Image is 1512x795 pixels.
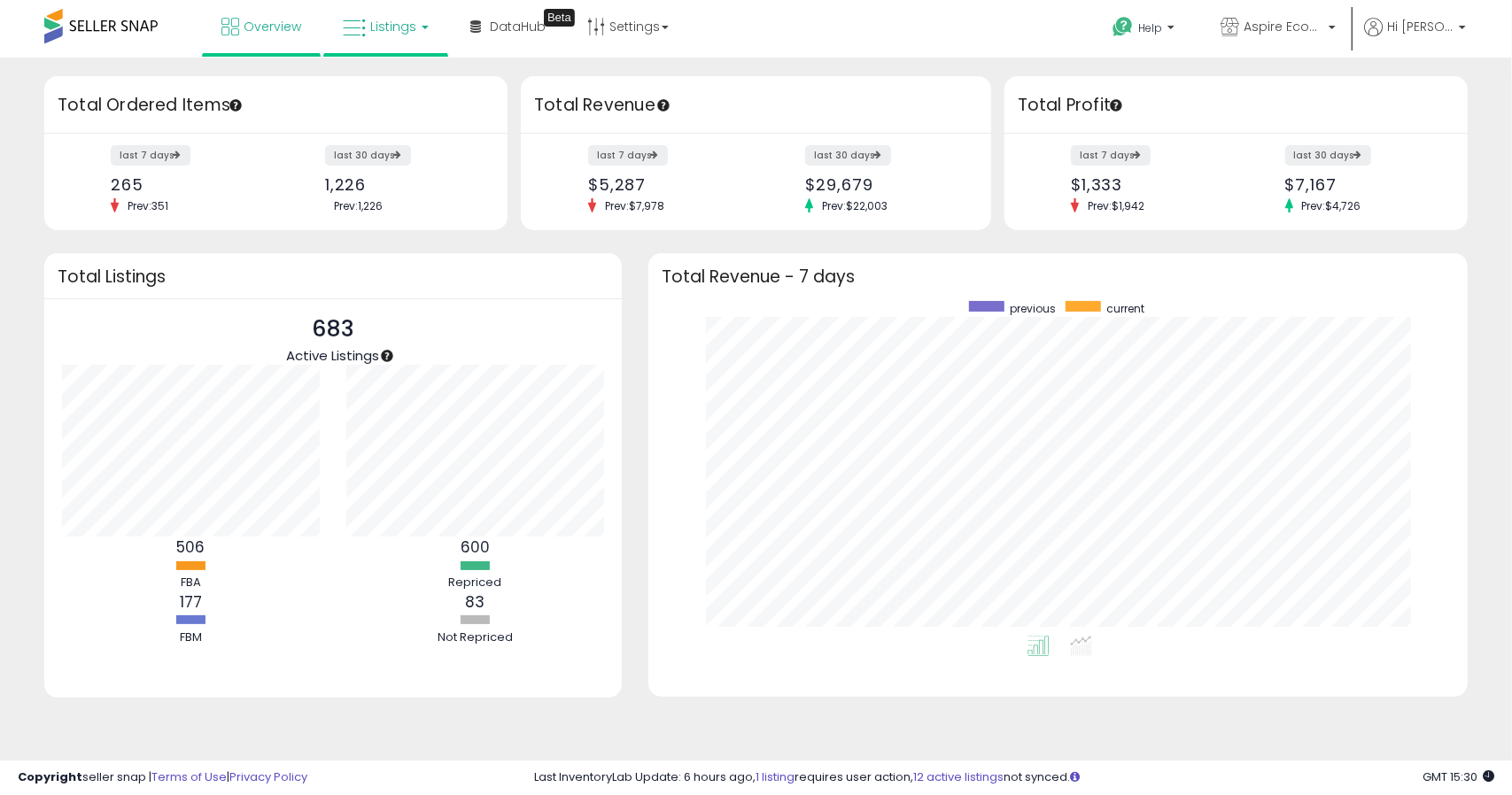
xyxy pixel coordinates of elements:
label: last 30 days [805,145,891,166]
div: Not Repriced [423,629,529,646]
a: 1 listing [756,768,795,785]
b: 600 [461,536,490,558]
span: previous [1011,301,1057,316]
a: Terms of Use [151,768,227,785]
b: 506 [177,536,205,558]
label: last 7 days [588,145,668,166]
div: Last InventoryLab Update: 6 hours ago, requires user action, not synced. [534,769,1494,786]
div: $29,679 [805,175,959,194]
p: 683 [287,313,380,346]
span: Prev: $22,003 [813,198,896,213]
div: Tooltip anchor [1108,97,1124,113]
h3: Total Profit [1018,93,1454,118]
i: Click here to read more about un-synced listings. [1070,771,1080,783]
span: Aspire Ecommerce [1244,18,1323,35]
span: 2025-10-11 15:30 GMT [1423,768,1494,785]
i: Get Help [1112,16,1134,38]
span: DataHub [490,18,546,35]
h3: Total Revenue [534,93,978,118]
div: Repriced [423,575,529,591]
a: Hi [PERSON_NAME] [1364,18,1466,58]
a: Help [1098,3,1192,58]
span: Prev: $1,942 [1079,198,1153,213]
span: Prev: 351 [119,198,177,213]
h3: Total Listings [58,270,609,283]
strong: Copyright [18,768,82,785]
span: Help [1138,20,1162,35]
b: 177 [180,591,202,613]
div: Tooltip anchor [655,97,671,113]
div: $5,287 [588,175,742,194]
span: current [1107,301,1145,316]
span: Prev: $7,978 [596,198,673,213]
div: Tooltip anchor [379,348,395,364]
span: Overview [244,18,301,35]
span: Prev: 1,226 [325,198,392,213]
div: 265 [111,175,262,194]
div: Tooltip anchor [228,97,244,113]
label: last 30 days [1285,145,1371,166]
label: last 30 days [325,145,411,166]
div: FBA [138,575,244,591]
span: Listings [370,18,416,35]
div: seller snap | | [18,769,307,786]
b: 83 [466,591,485,613]
div: Tooltip anchor [544,9,575,27]
div: $1,333 [1071,175,1222,194]
div: FBM [138,629,244,646]
span: Prev: $4,726 [1293,198,1370,213]
a: 12 active listings [913,768,1004,785]
span: Hi [PERSON_NAME] [1387,18,1454,35]
label: last 7 days [111,145,190,166]
div: 1,226 [325,175,477,194]
h3: Total Revenue - 7 days [662,270,1454,283]
label: last 7 days [1071,145,1151,166]
div: $7,167 [1285,175,1437,194]
h3: Total Ordered Items [58,93,494,118]
a: Privacy Policy [229,768,307,785]
span: Active Listings [287,346,380,365]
